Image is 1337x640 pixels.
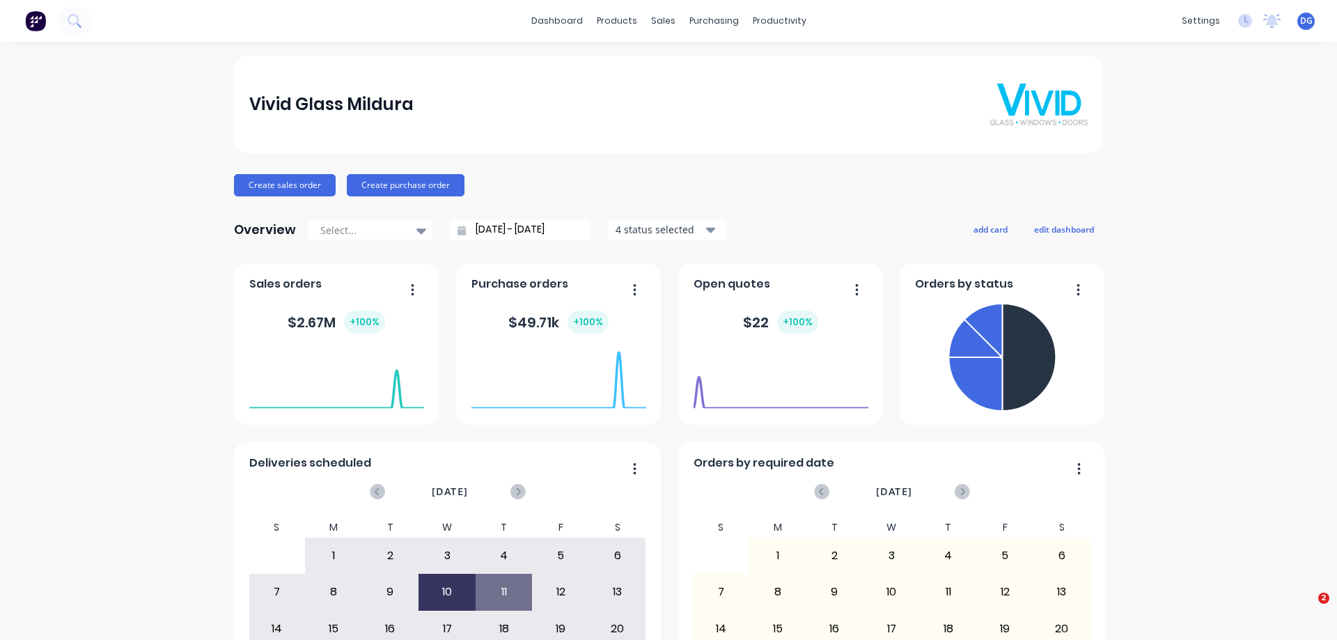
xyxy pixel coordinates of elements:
span: [DATE] [432,484,468,499]
div: T [806,517,863,538]
div: + 100 % [344,311,385,334]
div: 9 [363,575,419,609]
div: Overview [234,216,296,244]
span: Purchase orders [471,276,568,292]
span: DG [1300,15,1313,27]
div: 7 [694,575,749,609]
div: + 100 % [777,311,818,334]
div: $ 49.71k [508,311,609,334]
span: Sales orders [249,276,322,292]
div: 1 [750,538,806,573]
div: 13 [1034,575,1090,609]
div: 4 status selected [616,222,703,237]
div: F [532,517,589,538]
div: T [920,517,977,538]
div: 4 [476,538,532,573]
span: [DATE] [876,484,912,499]
span: 2 [1318,593,1329,604]
div: 10 [863,575,919,609]
img: Vivid Glass Mildura [990,84,1088,125]
div: 6 [590,538,646,573]
button: 4 status selected [608,219,726,240]
img: Factory [25,10,46,31]
div: + 100 % [568,311,609,334]
div: 5 [977,538,1033,573]
span: Deliveries scheduled [249,455,371,471]
div: 3 [419,538,475,573]
div: 8 [750,575,806,609]
div: 9 [807,575,863,609]
a: dashboard [524,10,590,31]
div: 10 [419,575,475,609]
div: 7 [249,575,305,609]
div: W [419,517,476,538]
div: S [249,517,306,538]
div: F [976,517,1033,538]
div: 11 [476,575,532,609]
div: S [1033,517,1090,538]
div: 5 [533,538,588,573]
div: 6 [1034,538,1090,573]
div: 11 [921,575,976,609]
div: products [590,10,644,31]
button: add card [964,220,1017,238]
div: T [362,517,419,538]
iframe: Intercom live chat [1290,593,1323,626]
div: Vivid Glass Mildura [249,91,414,118]
div: T [476,517,533,538]
span: Open quotes [694,276,770,292]
div: M [305,517,362,538]
div: 1 [306,538,361,573]
div: purchasing [682,10,746,31]
div: sales [644,10,682,31]
div: 2 [807,538,863,573]
div: S [589,517,646,538]
button: edit dashboard [1025,220,1103,238]
div: 12 [533,575,588,609]
span: Orders by status [915,276,1013,292]
div: 3 [863,538,919,573]
div: $ 22 [743,311,818,334]
div: M [749,517,806,538]
div: W [863,517,920,538]
div: settings [1175,10,1227,31]
div: 2 [363,538,419,573]
div: $ 2.67M [288,311,385,334]
div: 13 [590,575,646,609]
button: Create sales order [234,174,336,196]
button: Create purchase order [347,174,464,196]
div: 12 [977,575,1033,609]
div: productivity [746,10,813,31]
div: 4 [921,538,976,573]
div: S [693,517,750,538]
div: 8 [306,575,361,609]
